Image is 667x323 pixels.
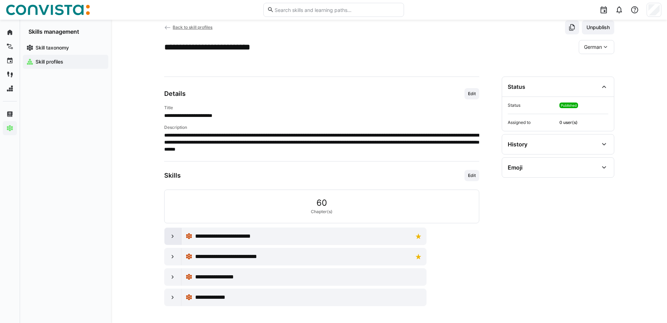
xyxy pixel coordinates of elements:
[559,120,608,125] span: 0 user(s)
[164,90,186,98] h3: Details
[164,25,213,30] a: Back to skill profiles
[561,103,577,107] span: Published
[508,164,522,171] div: Emoji
[508,83,525,90] div: Status
[464,170,479,181] button: Edit
[164,172,181,179] h3: Skills
[164,105,479,111] h4: Title
[508,120,557,125] span: Assigned to
[274,7,400,13] input: Search skills and learning paths…
[164,125,479,130] h4: Description
[467,91,476,97] span: Edit
[508,141,527,148] div: History
[508,103,557,108] span: Status
[311,209,333,215] span: Chapter(s)
[316,198,327,207] span: 60
[582,20,614,34] button: Unpublish
[584,44,602,51] span: German
[173,25,212,30] span: Back to skill profiles
[585,24,611,31] span: Unpublish
[467,173,476,178] span: Edit
[464,88,479,99] button: Edit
